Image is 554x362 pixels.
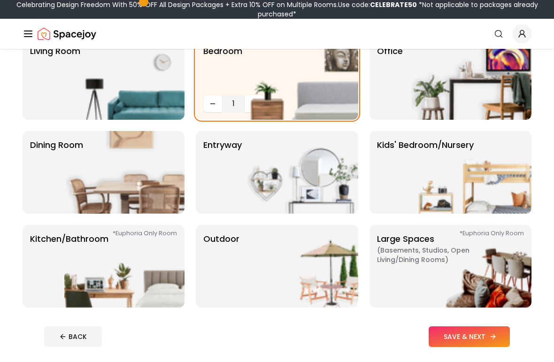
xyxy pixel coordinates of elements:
img: Office [411,37,531,120]
p: Kitchen/Bathroom [30,232,108,300]
p: Living Room [30,45,80,112]
p: Large Spaces [377,232,494,300]
p: Bedroom [203,45,242,92]
p: Dining Room [30,139,83,206]
span: 1 [226,98,241,109]
img: Living Room [64,37,185,120]
button: SAVE & NEXT [429,326,510,347]
p: Outdoor [203,232,239,300]
a: Spacejoy [38,24,96,43]
img: Kids' Bedroom/Nursery [411,131,531,214]
img: entryway [238,131,358,214]
p: entryway [203,139,242,206]
button: BACK [44,326,102,347]
button: Decrease quantity [203,95,222,112]
span: ( Basements, Studios, Open living/dining rooms ) [377,246,494,264]
img: Spacejoy Logo [38,24,96,43]
p: Office [377,45,403,112]
img: Dining Room [64,131,185,214]
img: Outdoor [238,225,358,308]
img: Bedroom [238,37,358,120]
img: Large Spaces *Euphoria Only [411,225,531,308]
nav: Global [23,19,531,49]
img: Kitchen/Bathroom *Euphoria Only [64,225,185,308]
p: Kids' Bedroom/Nursery [377,139,474,206]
